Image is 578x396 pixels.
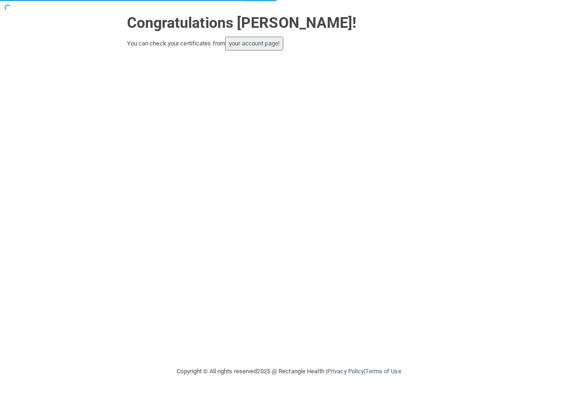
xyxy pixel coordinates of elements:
div: Copyright © All rights reserved 2025 @ Rectangle Health | | [120,357,458,386]
a: Privacy Policy [327,368,364,375]
a: your account page! [229,40,279,47]
button: your account page! [225,37,283,51]
a: Terms of Use [365,368,401,375]
strong: Congratulations [PERSON_NAME]! [127,14,357,32]
div: You can check your certificates from [127,37,451,51]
